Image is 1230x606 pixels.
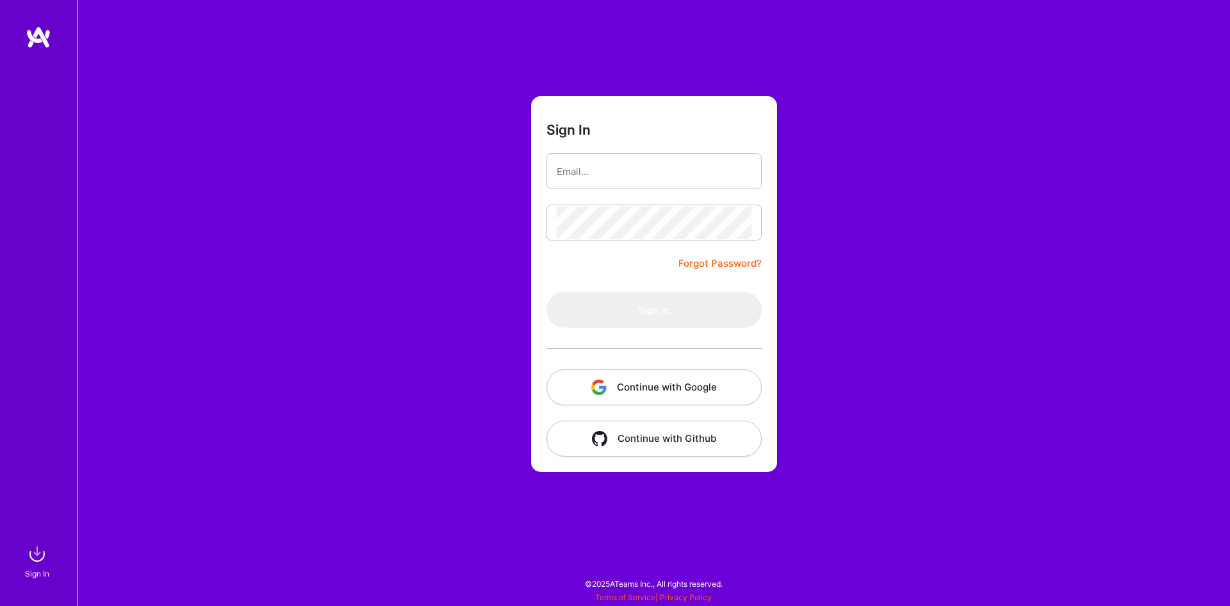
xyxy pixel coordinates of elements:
[678,256,762,271] a: Forgot Password?
[591,380,607,395] img: icon
[546,122,591,138] h3: Sign In
[26,26,51,49] img: logo
[77,568,1230,600] div: © 2025 ATeams Inc., All rights reserved.
[25,567,49,580] div: Sign In
[660,593,712,602] a: Privacy Policy
[595,593,712,602] span: |
[595,593,655,602] a: Terms of Service
[546,292,762,328] button: Sign In
[546,369,762,405] button: Continue with Google
[546,421,762,457] button: Continue with Github
[557,155,751,188] input: Email...
[592,431,607,446] img: icon
[27,541,50,580] a: sign inSign In
[24,541,50,567] img: sign in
